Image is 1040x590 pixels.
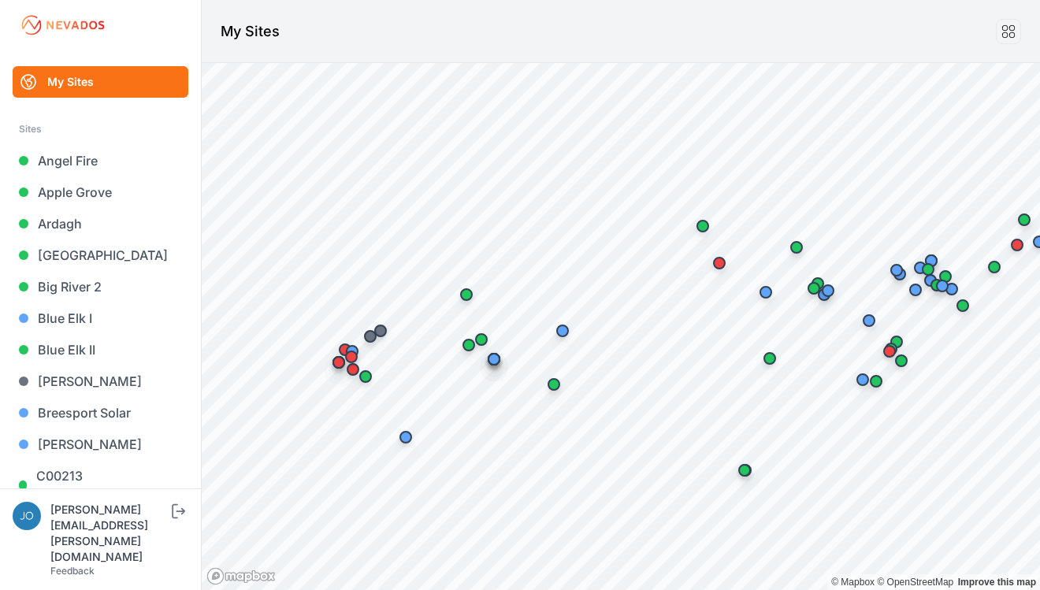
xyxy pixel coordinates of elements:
div: Map marker [927,270,958,302]
div: Map marker [900,274,931,306]
div: Map marker [355,321,386,352]
div: Map marker [881,326,912,358]
a: Breesport Solar [13,397,188,429]
div: Map marker [812,275,844,306]
div: Map marker [329,334,361,366]
a: Big River 2 [13,271,188,302]
div: Map marker [687,210,719,242]
a: Angel Fire [13,145,188,176]
div: Map marker [466,324,497,355]
div: Map marker [802,268,834,299]
img: joe.mikula@nevados.solar [13,502,41,530]
div: Map marker [754,343,786,374]
div: Map marker [930,261,961,292]
div: Map marker [538,369,570,400]
div: Map marker [478,343,510,375]
div: Map marker [904,252,936,284]
img: Nevados [19,13,107,38]
div: Map marker [921,269,953,301]
a: OpenStreetMap [877,577,953,588]
div: Map marker [729,455,760,486]
div: Map marker [881,254,912,286]
a: Blue Elk I [13,302,188,334]
div: Map marker [323,347,355,378]
div: [PERSON_NAME][EMAIL_ADDRESS][PERSON_NAME][DOMAIN_NAME] [50,502,169,565]
a: [PERSON_NAME] [13,366,188,397]
div: Map marker [453,329,485,361]
div: Map marker [750,276,782,308]
a: My Sites [13,66,188,98]
div: Map marker [390,421,422,453]
a: Mapbox logo [206,567,276,585]
div: Map marker [979,251,1010,283]
a: Feedback [50,565,95,577]
div: Map marker [704,247,735,279]
div: Map marker [336,336,368,367]
div: Map marker [1008,204,1040,236]
a: Blue Elk II [13,334,188,366]
div: Map marker [798,273,830,304]
div: Map marker [547,315,578,347]
div: Map marker [781,232,812,263]
div: Map marker [853,305,885,336]
div: Map marker [874,336,905,367]
div: Map marker [1001,229,1033,261]
a: Ardagh [13,208,188,239]
div: Map marker [860,366,892,397]
canvas: Map [202,63,1040,590]
a: C00213 [GEOGRAPHIC_DATA] [13,460,188,510]
div: Map marker [336,341,367,373]
div: Map marker [451,279,482,310]
div: Map marker [916,245,947,276]
div: Map marker [947,290,979,321]
h1: My Sites [221,20,280,43]
a: Mapbox [831,577,875,588]
a: [GEOGRAPHIC_DATA] [13,239,188,271]
div: Map marker [365,315,396,347]
a: Map feedback [958,577,1036,588]
div: Sites [19,120,182,139]
div: Map marker [847,364,878,395]
a: Apple Grove [13,176,188,208]
div: Map marker [875,333,907,365]
a: [PERSON_NAME] [13,429,188,460]
div: Map marker [912,254,944,285]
